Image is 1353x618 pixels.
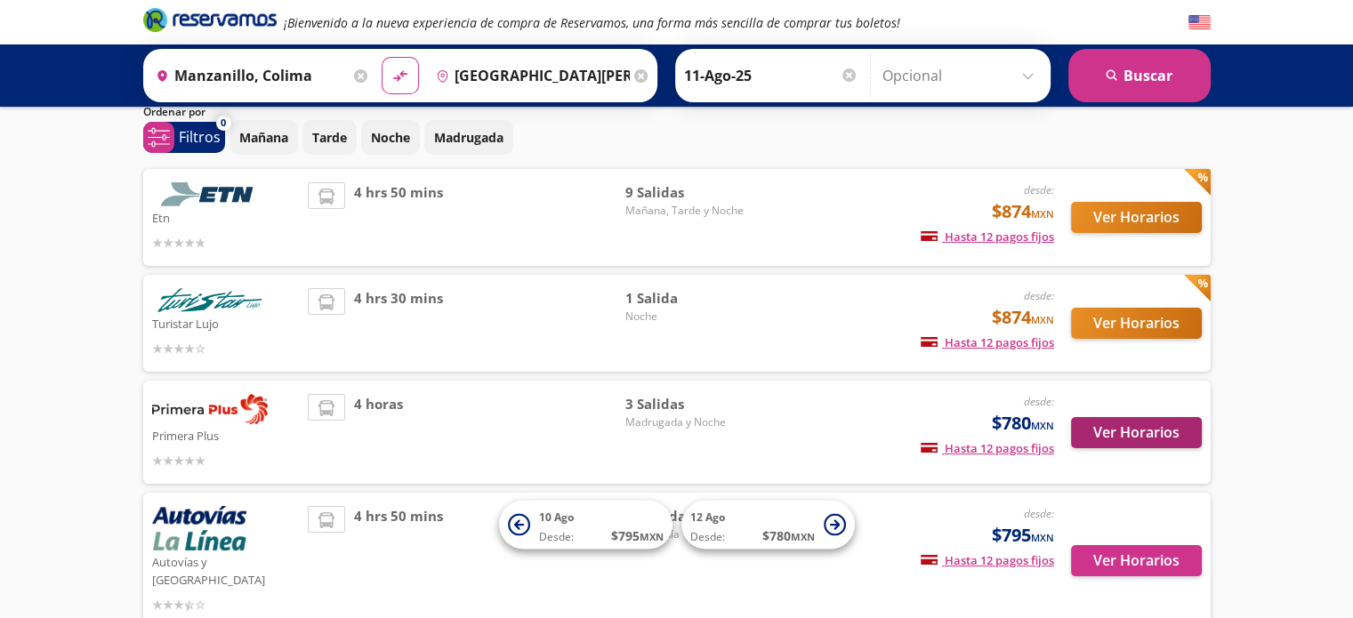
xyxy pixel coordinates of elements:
button: Ver Horarios [1071,202,1202,233]
i: Brand Logo [143,6,277,33]
p: Filtros [179,126,221,148]
p: Ordenar por [143,104,205,120]
span: Hasta 12 pagos fijos [921,229,1054,245]
span: $795 [992,522,1054,549]
span: $874 [992,304,1054,331]
em: desde: [1024,394,1054,409]
small: MXN [1031,419,1054,432]
em: desde: [1024,506,1054,521]
span: 9 Salidas [625,182,750,203]
a: Brand Logo [143,6,277,38]
em: ¡Bienvenido a la nueva experiencia de compra de Reservamos, una forma más sencilla de comprar tus... [284,14,900,31]
button: 0Filtros [143,122,225,153]
img: Etn [152,182,268,206]
small: MXN [1031,531,1054,544]
p: Madrugada [434,128,503,147]
span: $ 780 [762,526,815,545]
button: 12 AgoDesde:$780MXN [681,501,855,550]
button: Noche [361,120,420,155]
span: 10 Ago [539,510,574,525]
input: Opcional [882,53,1042,98]
p: Autovías y [GEOGRAPHIC_DATA] [152,550,300,589]
span: 4 hrs 50 mins [354,182,443,253]
button: Ver Horarios [1071,417,1202,448]
img: Turistar Lujo [152,288,268,312]
p: Turistar Lujo [152,312,300,333]
span: Desde: [539,529,574,545]
small: MXN [791,530,815,543]
span: Madrugada y Noche [625,414,750,430]
button: English [1188,12,1211,34]
img: Primera Plus [152,394,268,424]
button: Ver Horarios [1071,545,1202,576]
span: Hasta 12 pagos fijos [921,552,1054,568]
small: MXN [1031,313,1054,326]
span: Noche [625,309,750,325]
button: Tarde [302,120,357,155]
span: $ 795 [611,526,664,545]
em: desde: [1024,288,1054,303]
span: Hasta 12 pagos fijos [921,440,1054,456]
input: Buscar Origen [149,53,350,98]
button: 10 AgoDesde:$795MXN [499,501,672,550]
span: 0 [221,116,226,131]
span: Desde: [690,529,725,545]
img: Autovías y La Línea [152,506,246,550]
p: Etn [152,206,300,228]
input: Buscar Destino [429,53,630,98]
p: Noche [371,128,410,147]
p: Tarde [312,128,347,147]
span: 4 hrs 50 mins [354,506,443,614]
span: 4 horas [354,394,403,470]
span: 3 Salidas [625,394,750,414]
span: Mañana, Tarde y Noche [625,203,750,219]
span: Hasta 12 pagos fijos [921,334,1054,350]
span: $874 [992,198,1054,225]
em: desde: [1024,182,1054,197]
button: Ver Horarios [1071,308,1202,339]
input: Elegir Fecha [684,53,858,98]
p: Primera Plus [152,424,300,445]
span: 1 Salida [625,288,750,309]
small: MXN [640,530,664,543]
small: MXN [1031,207,1054,221]
button: Madrugada [424,120,513,155]
span: 12 Ago [690,510,725,525]
button: Buscar [1068,49,1211,102]
p: Mañana [239,128,288,147]
span: $780 [992,410,1054,437]
button: Mañana [230,120,298,155]
span: 4 hrs 30 mins [354,288,443,358]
